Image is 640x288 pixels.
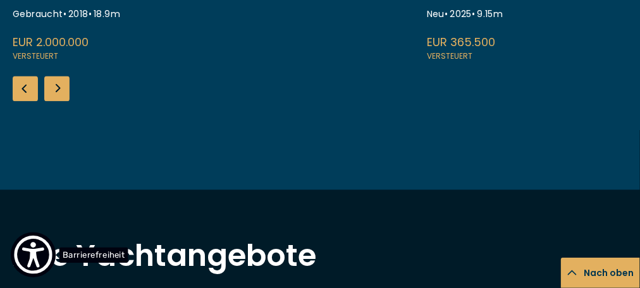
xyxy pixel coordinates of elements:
[11,232,56,278] button: Show Accessibility Preferences
[13,240,627,272] h2: Alle Yachtangebote
[44,76,70,101] div: Next slide
[13,76,38,101] div: Previous slide
[59,247,128,262] span: Barrierefreiheit
[561,258,640,288] button: Nach oben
